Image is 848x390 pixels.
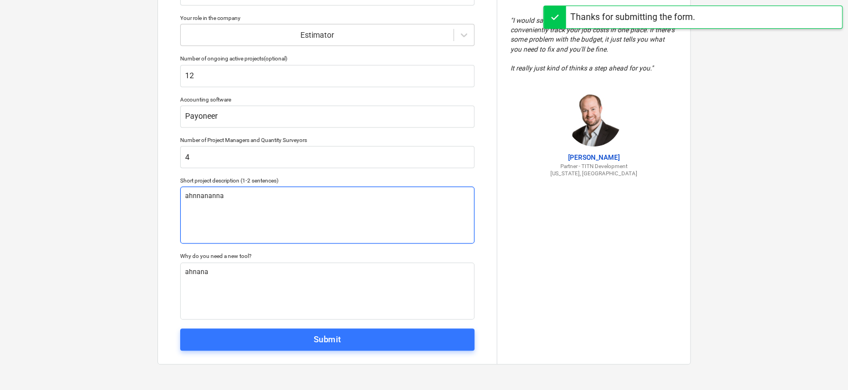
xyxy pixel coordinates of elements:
[510,163,677,170] p: Partner - TITN Development
[510,16,677,73] p: " I would say that Planyard is a great way to easily and conveniently track your job costs in one...
[180,96,474,103] div: Accounting software
[566,91,621,146] img: Jordan Cohen
[180,146,474,168] input: Number of Project Managers and Quantity Surveyors
[180,177,474,184] div: Short project description (1-2 sentences)
[180,328,474,351] button: Submit
[180,252,474,260] div: Why do you need a new tool?
[314,332,341,347] div: Submit
[180,262,474,320] textarea: ahnana
[180,55,474,62] div: Number of ongoing active projects (optional)
[510,170,677,177] p: [US_STATE], [GEOGRAPHIC_DATA]
[180,105,474,128] input: Accounting software
[180,65,474,87] input: Number of ongoing active projects
[793,337,848,390] iframe: Chat Widget
[180,186,474,244] textarea: ahnnananna
[570,11,695,24] div: Thanks for submitting the form.
[180,136,474,144] div: Number of Project Managers and Quantity Surveyors
[510,153,677,163] p: [PERSON_NAME]
[180,14,474,22] div: Your role in the company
